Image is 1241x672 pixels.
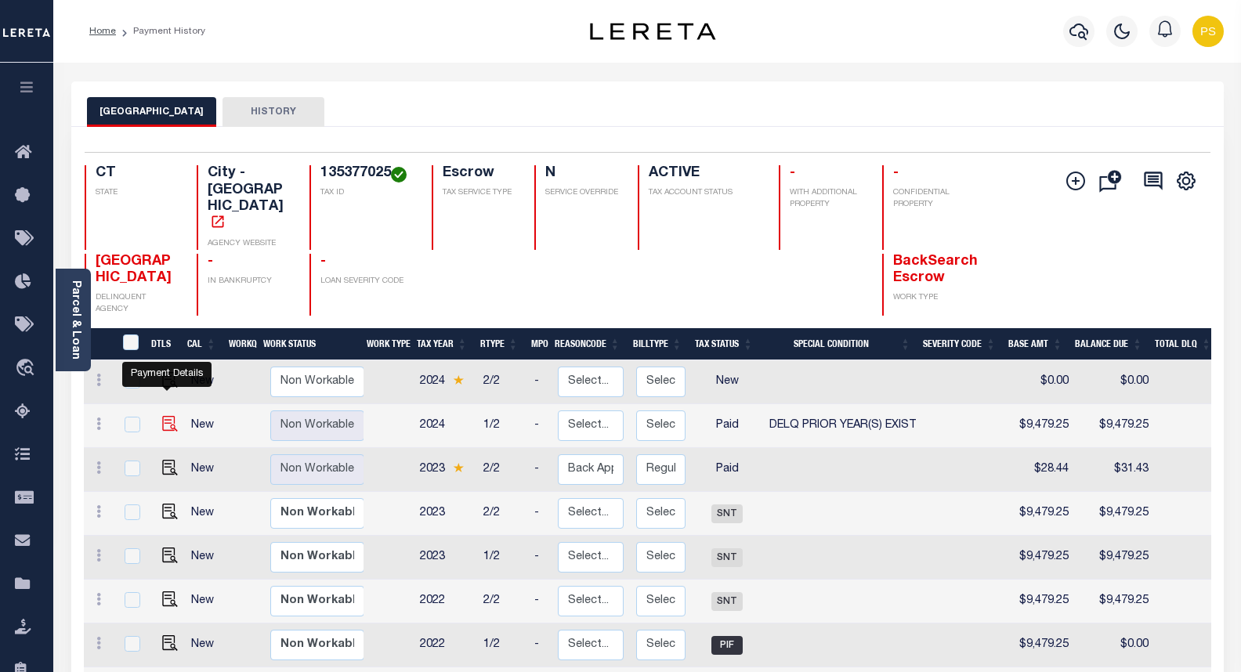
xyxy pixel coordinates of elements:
[257,328,363,360] th: Work Status
[360,328,411,360] th: Work Type
[649,165,760,182] h4: ACTIVE
[893,292,976,304] p: WORK TYPE
[1008,448,1075,492] td: $28.44
[769,420,917,431] span: DELQ PRIOR YEAR(S) EXIST
[474,328,525,360] th: RType: activate to sort column ascending
[689,328,760,360] th: Tax Status: activate to sort column ascending
[96,187,179,199] p: STATE
[711,636,743,655] span: PIF
[1008,536,1075,580] td: $9,479.25
[528,623,552,667] td: -
[1008,580,1075,623] td: $9,479.25
[114,328,146,360] th: &nbsp;
[223,328,257,360] th: WorkQ
[759,328,917,360] th: Special Condition: activate to sort column ascending
[70,280,81,359] a: Parcel & Loan
[917,328,1002,360] th: Severity Code: activate to sort column ascending
[477,536,528,580] td: 1/2
[89,27,116,36] a: Home
[320,187,413,199] p: TAX ID
[477,580,528,623] td: 2/2
[590,23,715,40] img: logo-dark.svg
[528,536,552,580] td: -
[208,255,213,269] span: -
[185,404,228,448] td: New
[711,504,743,523] span: SNT
[414,448,477,492] td: 2023
[1075,448,1155,492] td: $31.43
[185,536,228,580] td: New
[790,187,863,211] p: WITH ADDITIONAL PROPERTY
[96,255,172,286] span: [GEOGRAPHIC_DATA]
[1008,404,1075,448] td: $9,479.25
[692,404,762,448] td: Paid
[453,375,464,385] img: Star.svg
[15,359,40,379] i: travel_explore
[477,623,528,667] td: 1/2
[145,328,181,360] th: DTLS
[96,292,179,316] p: DELINQUENT AGENCY
[414,580,477,623] td: 2022
[477,448,528,492] td: 2/2
[96,165,179,182] h4: CT
[528,404,552,448] td: -
[414,360,477,404] td: 2024
[545,165,619,182] h4: N
[453,463,464,473] img: Star.svg
[1008,360,1075,404] td: $0.00
[1075,360,1155,404] td: $0.00
[1149,328,1217,360] th: Total DLQ: activate to sort column ascending
[1008,492,1075,536] td: $9,479.25
[185,448,228,492] td: New
[208,165,291,233] h4: City - [GEOGRAPHIC_DATA]
[320,165,413,182] h4: 135377025
[692,448,762,492] td: Paid
[223,97,324,127] button: HISTORY
[185,623,228,667] td: New
[414,492,477,536] td: 2023
[893,187,976,211] p: CONFIDENTIAL PROPERTY
[414,404,477,448] td: 2024
[84,328,114,360] th: &nbsp;&nbsp;&nbsp;&nbsp;&nbsp;&nbsp;&nbsp;&nbsp;&nbsp;&nbsp;
[208,276,291,287] p: IN BANKRUPTCY
[528,580,552,623] td: -
[649,187,760,199] p: TAX ACCOUNT STATUS
[477,492,528,536] td: 2/2
[711,592,743,611] span: SNT
[1192,16,1224,47] img: svg+xml;base64,PHN2ZyB4bWxucz0iaHR0cDovL3d3dy53My5vcmcvMjAwMC9zdmciIHBvaW50ZXItZXZlbnRzPSJub25lIi...
[320,276,413,287] p: LOAN SEVERITY CODE
[414,623,477,667] td: 2022
[185,580,228,623] td: New
[477,360,528,404] td: 2/2
[1008,623,1075,667] td: $9,479.25
[87,97,216,127] button: [GEOGRAPHIC_DATA]
[116,24,205,38] li: Payment History
[1075,536,1155,580] td: $9,479.25
[1075,580,1155,623] td: $9,479.25
[185,492,228,536] td: New
[414,536,477,580] td: 2023
[443,165,516,182] h4: Escrow
[181,328,223,360] th: CAL: activate to sort column ascending
[528,448,552,492] td: -
[627,328,689,360] th: BillType: activate to sort column ascending
[711,548,743,567] span: SNT
[1069,328,1149,360] th: Balance Due: activate to sort column ascending
[525,328,548,360] th: MPO
[185,360,228,404] td: New
[893,166,899,180] span: -
[790,166,795,180] span: -
[692,360,762,404] td: New
[411,328,474,360] th: Tax Year: activate to sort column ascending
[893,255,978,286] span: BackSearch Escrow
[320,255,326,269] span: -
[1075,404,1155,448] td: $9,479.25
[122,362,212,387] div: Payment Details
[477,404,528,448] td: 1/2
[545,187,619,199] p: SERVICE OVERRIDE
[443,187,516,199] p: TAX SERVICE TYPE
[1075,623,1155,667] td: $0.00
[1075,492,1155,536] td: $9,479.25
[528,492,552,536] td: -
[208,238,291,250] p: AGENCY WEBSITE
